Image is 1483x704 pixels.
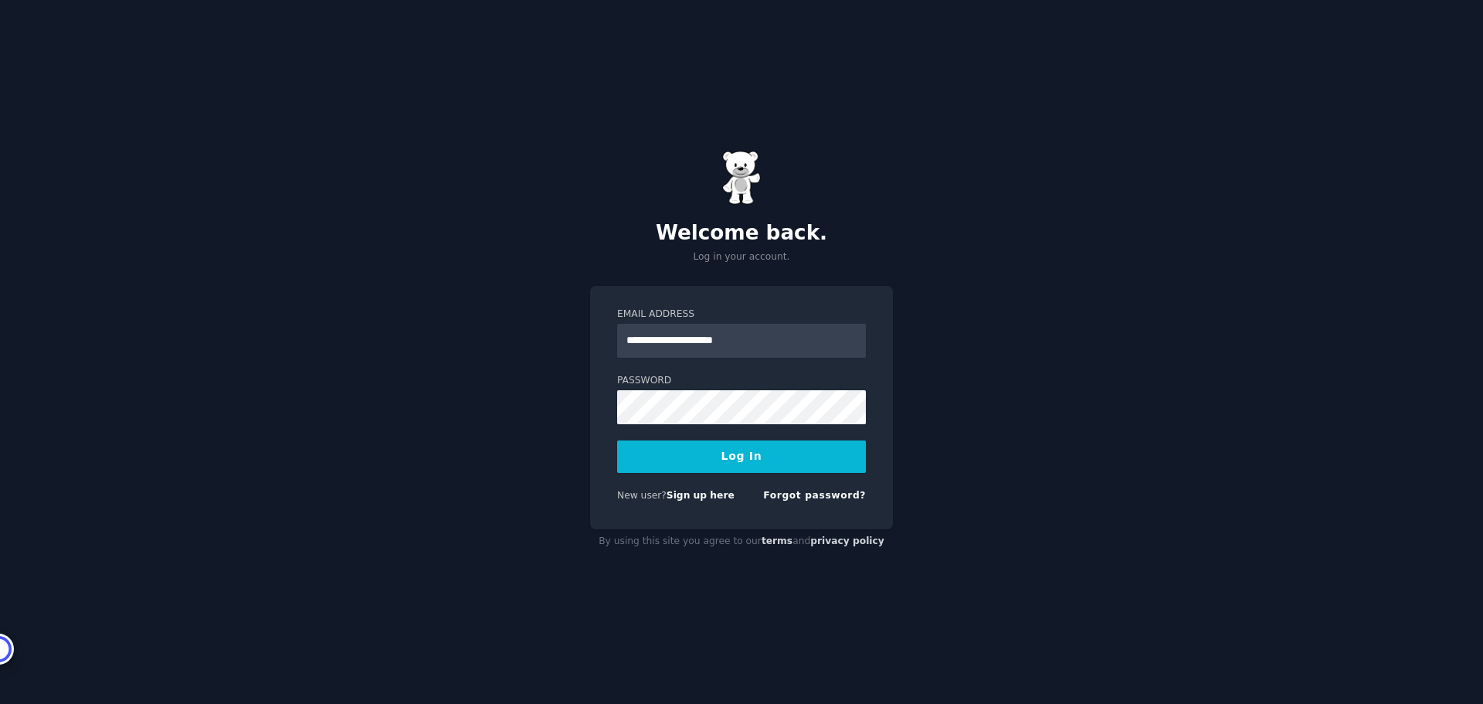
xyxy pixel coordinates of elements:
a: Forgot password? [763,490,866,501]
button: Log In [617,440,866,473]
div: By using this site you agree to our and [590,529,893,554]
label: Email Address [617,308,866,321]
span: New user? [617,490,667,501]
p: Log in your account. [590,250,893,264]
img: Gummy Bear [722,151,761,205]
a: terms [762,536,792,546]
h2: Welcome back. [590,221,893,246]
label: Password [617,374,866,388]
a: privacy policy [810,536,884,546]
a: Sign up here [667,490,735,501]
